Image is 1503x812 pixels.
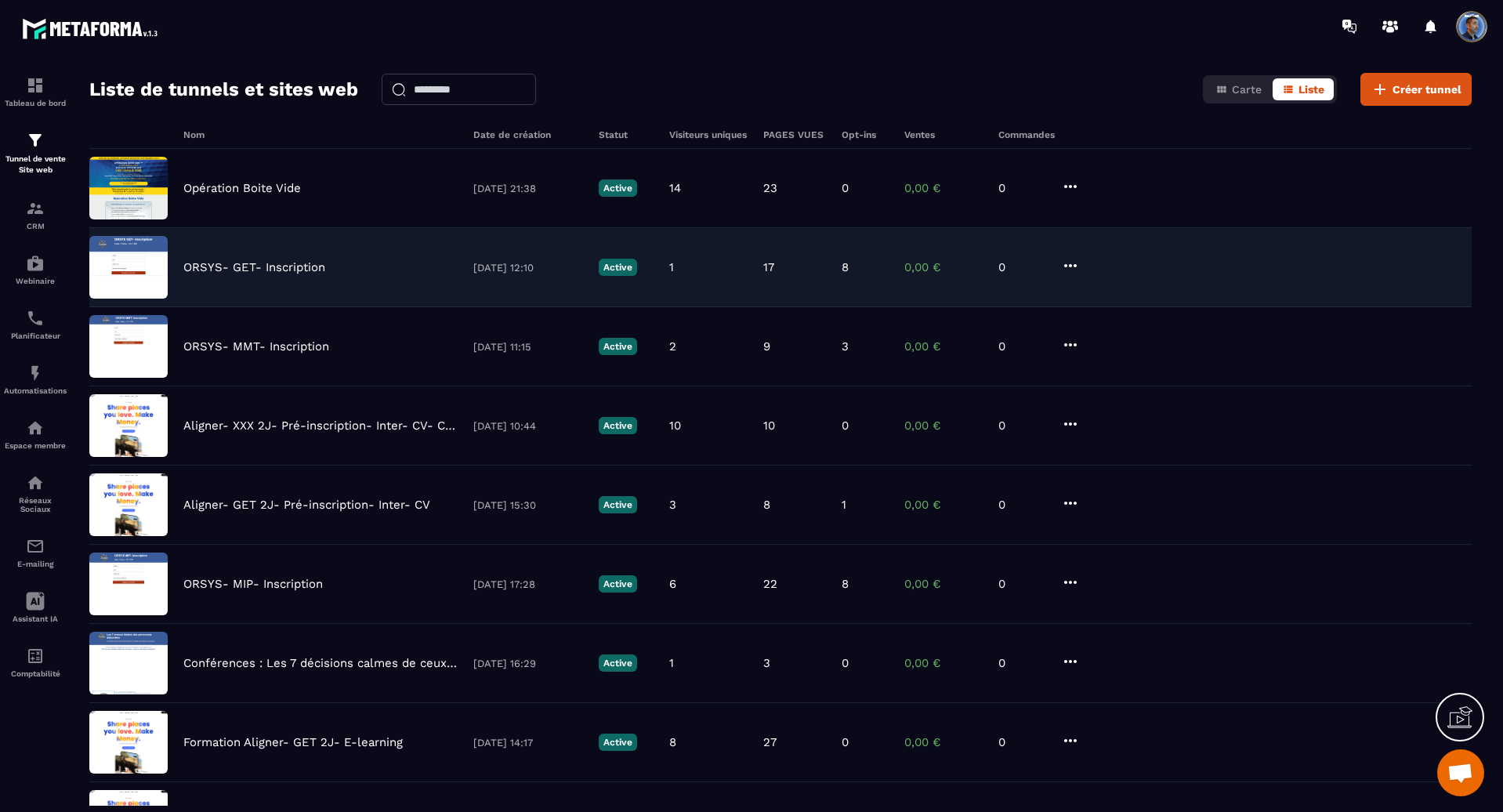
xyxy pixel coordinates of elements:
p: Active [599,496,637,513]
img: social-network [26,473,45,492]
p: [DATE] 17:28 [473,578,583,590]
p: [DATE] 21:38 [473,183,583,194]
p: 3 [842,339,849,353]
p: [DATE] 11:15 [473,341,583,353]
img: automations [26,254,45,273]
a: formationformationTunnel de vente Site web [4,119,67,187]
p: ORSYS- GET- Inscription [183,260,325,274]
p: Aligner- XXX 2J- Pré-inscription- Inter- CV- Copy [183,419,458,433]
img: image [89,632,168,694]
p: 0 [998,656,1045,670]
p: 0 [998,419,1045,433]
p: 1 [842,498,846,512]
p: E-mailing [4,560,67,568]
p: Réseaux Sociaux [4,496,67,513]
a: automationsautomationsEspace membre [4,407,67,462]
p: 0 [842,419,849,433]
p: 0,00 € [904,181,983,195]
a: formationformationCRM [4,187,67,242]
p: Aligner- GET 2J- Pré-inscription- Inter- CV [183,498,430,512]
p: 0,00 € [904,419,983,433]
p: Active [599,575,637,593]
img: image [89,711,168,774]
img: image [89,236,168,299]
p: Espace membre [4,441,67,450]
p: ORSYS- MMT- Inscription [183,339,329,353]
p: Active [599,259,637,276]
a: Assistant IA [4,580,67,635]
img: email [26,537,45,556]
p: 17 [763,260,774,274]
button: Liste [1273,78,1334,100]
p: 2 [669,339,676,353]
img: image [89,553,168,615]
p: 14 [669,181,681,195]
p: 0 [842,735,849,749]
p: 8 [669,735,676,749]
p: Active [599,179,637,197]
h6: Visiteurs uniques [669,129,748,140]
p: Active [599,654,637,672]
img: image [89,157,168,219]
p: Webinaire [4,277,67,285]
a: social-networksocial-networkRéseaux Sociaux [4,462,67,525]
p: 0,00 € [904,260,983,274]
p: [DATE] 14:17 [473,737,583,749]
p: [DATE] 15:30 [473,499,583,511]
p: 0 [842,656,849,670]
button: Créer tunnel [1360,73,1472,106]
p: Active [599,417,637,434]
p: [DATE] 16:29 [473,658,583,669]
h6: Statut [599,129,654,140]
p: 0,00 € [904,656,983,670]
img: scheduler [26,309,45,328]
p: 0 [998,577,1045,591]
a: automationsautomationsWebinaire [4,242,67,297]
img: image [89,315,168,378]
a: schedulerschedulerPlanificateur [4,297,67,352]
img: formation [26,199,45,218]
p: 8 [842,577,849,591]
p: Planificateur [4,332,67,340]
p: 10 [669,419,681,433]
img: automations [26,364,45,382]
p: Formation Aligner- GET 2J- E-learning [183,735,403,749]
a: automationsautomationsAutomatisations [4,352,67,407]
a: accountantaccountantComptabilité [4,635,67,690]
h2: Liste de tunnels et sites web [89,74,358,105]
h6: Date de création [473,129,583,140]
p: 0 [998,735,1045,749]
p: 0,00 € [904,339,983,353]
span: Liste [1298,83,1324,96]
p: 23 [763,181,777,195]
p: 0 [998,339,1045,353]
p: 0,00 € [904,498,983,512]
p: Conférences : Les 7 décisions calmes de ceux que rien ne déborde [183,656,458,670]
h6: Nom [183,129,458,140]
img: accountant [26,647,45,665]
p: 0,00 € [904,577,983,591]
p: 8 [763,498,770,512]
p: Active [599,734,637,751]
p: 0 [998,181,1045,195]
p: 0,00 € [904,735,983,749]
h6: Ventes [904,129,983,140]
p: Tunnel de vente Site web [4,154,67,176]
p: 0 [842,181,849,195]
p: [DATE] 10:44 [473,420,583,432]
p: 10 [763,419,775,433]
p: 1 [669,260,674,274]
p: Assistant IA [4,614,67,623]
img: automations [26,419,45,437]
p: 22 [763,577,777,591]
h6: PAGES VUES [763,129,826,140]
img: formation [26,131,45,150]
p: Automatisations [4,386,67,395]
img: image [89,473,168,536]
p: Tableau de bord [4,99,67,107]
button: Carte [1206,78,1271,100]
span: Créer tunnel [1393,82,1461,97]
p: 27 [763,735,777,749]
p: 3 [763,656,770,670]
a: emailemailE-mailing [4,525,67,580]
